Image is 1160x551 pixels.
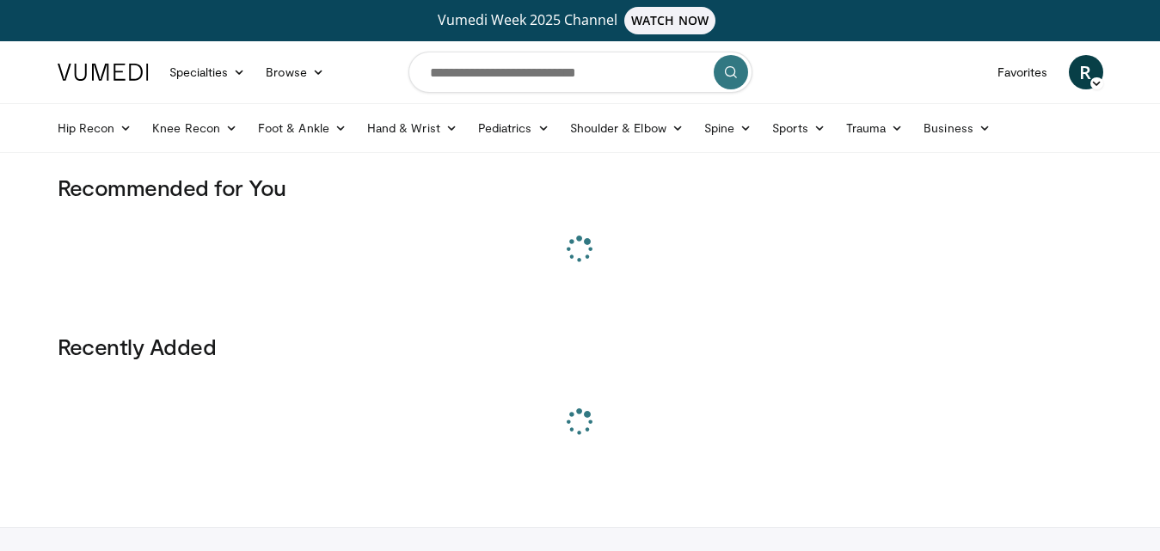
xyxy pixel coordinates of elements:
img: VuMedi Logo [58,64,149,81]
a: Vumedi Week 2025 ChannelWATCH NOW [60,7,1101,34]
a: Trauma [836,111,914,145]
a: Hand & Wrist [357,111,468,145]
a: Foot & Ankle [248,111,357,145]
h3: Recommended for You [58,174,1103,201]
h3: Recently Added [58,333,1103,360]
a: Business [913,111,1001,145]
a: Hip Recon [47,111,143,145]
a: R [1069,55,1103,89]
span: WATCH NOW [624,7,715,34]
a: Sports [762,111,836,145]
a: Specialties [159,55,256,89]
a: Browse [255,55,334,89]
a: Favorites [987,55,1059,89]
a: Spine [694,111,762,145]
a: Knee Recon [142,111,248,145]
a: Shoulder & Elbow [560,111,694,145]
a: Pediatrics [468,111,560,145]
input: Search topics, interventions [408,52,752,93]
